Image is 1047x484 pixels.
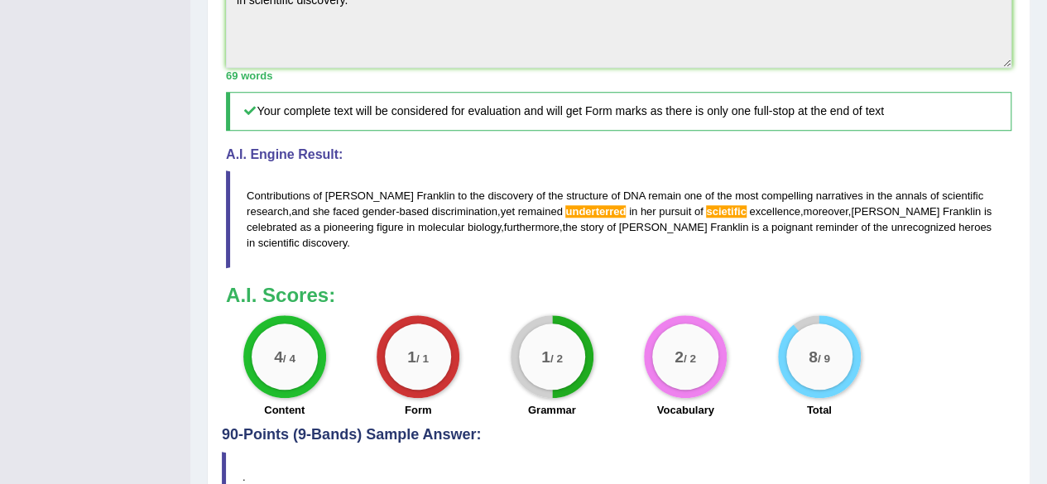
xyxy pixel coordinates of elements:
[861,221,870,233] span: of
[873,221,888,233] span: the
[710,221,748,233] span: Franklin
[274,347,283,366] big: 4
[550,352,562,364] small: / 2
[684,352,696,364] small: / 2
[226,68,1011,84] div: 69 words
[684,189,702,202] span: one
[300,221,311,233] span: as
[264,402,305,418] label: Content
[771,221,813,233] span: poignant
[817,352,829,364] small: / 9
[247,221,297,233] span: celebrated
[302,237,347,249] span: discovery
[749,205,800,218] span: excellence
[623,189,646,202] span: DNA
[943,205,981,218] span: Franklin
[504,221,560,233] span: furthermore
[247,189,310,202] span: Contributions
[226,284,335,306] b: A.I. Scores:
[487,189,533,202] span: discovery
[468,221,501,233] span: biology
[705,189,714,202] span: of
[528,402,576,418] label: Grammar
[815,221,857,233] span: reminder
[566,189,608,202] span: structure
[548,189,563,202] span: the
[866,189,874,202] span: in
[226,147,1011,162] h4: A.I. Engine Result:
[580,221,603,233] span: story
[607,221,616,233] span: of
[399,205,428,218] span: based
[405,402,432,418] label: Form
[735,189,758,202] span: most
[984,205,992,218] span: is
[406,221,415,233] span: in
[761,189,813,202] span: compelling
[416,189,454,202] span: Franklin
[930,189,939,202] span: of
[226,92,1011,131] h5: Your complete text will be considered for evaluation and will get Form marks as there is only one...
[333,205,359,218] span: faced
[407,347,416,366] big: 1
[313,205,330,218] span: she
[565,205,626,218] span: Possible spelling mistake found. (did you mean: undeterred)
[809,347,818,366] big: 8
[325,189,414,202] span: [PERSON_NAME]
[659,205,691,218] span: pursuit
[958,221,992,233] span: heroes
[717,189,732,202] span: the
[258,237,300,249] span: scientific
[675,347,684,366] big: 2
[807,402,832,418] label: Total
[518,205,563,218] span: remained
[891,221,955,233] span: unrecognized
[431,205,497,218] span: discrimination
[416,352,429,364] small: / 1
[315,221,320,233] span: a
[536,189,545,202] span: of
[877,189,892,202] span: the
[458,189,467,202] span: to
[541,347,550,366] big: 1
[942,189,983,202] span: scientific
[618,221,707,233] span: [PERSON_NAME]
[283,352,295,364] small: / 4
[324,221,374,233] span: pioneering
[418,221,464,233] span: molecular
[694,205,704,218] span: of
[648,189,681,202] span: remain
[313,189,322,202] span: of
[226,170,1011,268] blockquote: , - , , , , , .
[762,221,768,233] span: a
[896,189,927,202] span: annals
[752,221,759,233] span: is
[816,189,863,202] span: narratives
[377,221,404,233] span: figure
[629,205,637,218] span: in
[641,205,656,218] span: her
[706,205,746,218] span: Possible spelling mistake found. (did you mean: scientific)
[611,189,620,202] span: of
[470,189,485,202] span: the
[562,221,577,233] span: the
[501,205,515,218] span: yet
[247,237,255,249] span: in
[851,205,939,218] span: [PERSON_NAME]
[657,402,714,418] label: Vocabulary
[363,205,396,218] span: gender
[803,205,848,218] span: moreover
[291,205,310,218] span: and
[247,205,289,218] span: research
